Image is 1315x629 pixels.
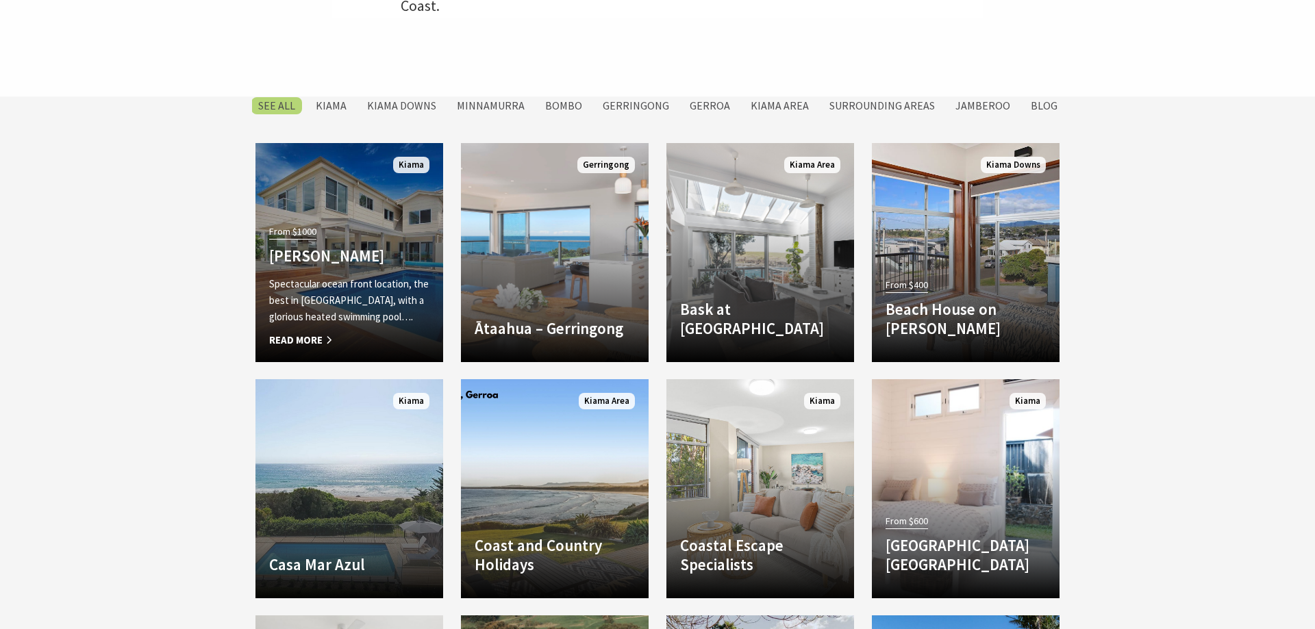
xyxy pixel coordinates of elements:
span: From $400 [886,277,928,293]
span: Kiama Area [579,393,635,410]
h4: [PERSON_NAME] [269,246,429,266]
h4: Casa Mar Azul [269,555,429,574]
label: Kiama Downs [360,97,443,114]
span: From $1000 [269,224,316,240]
h4: [GEOGRAPHIC_DATA] [GEOGRAPHIC_DATA] [886,536,1046,574]
label: Gerroa [683,97,737,114]
span: Kiama Downs [981,157,1046,174]
span: Kiama [393,393,429,410]
h4: Coast and Country Holidays [475,536,635,574]
a: From $1000 [PERSON_NAME] Spectacular ocean front location, the best in [GEOGRAPHIC_DATA], with a ... [255,143,443,362]
a: Another Image Used Bask at [GEOGRAPHIC_DATA] Kiama Area [666,143,854,362]
label: Bombo [538,97,589,114]
label: SEE All [251,97,302,114]
a: Another Image Used Ātaahua – Gerringong Gerringong [461,143,649,362]
h4: Beach House on [PERSON_NAME] [886,300,1046,337]
span: Kiama [804,393,840,410]
label: Blog [1024,97,1064,114]
span: Kiama [393,157,429,174]
label: Surrounding Areas [823,97,942,114]
a: Another Image Used Casa Mar Azul Kiama [255,379,443,598]
h4: Coastal Escape Specialists [680,536,840,574]
label: Kiama [309,97,353,114]
a: From $400 Beach House on [PERSON_NAME] Kiama Downs [872,143,1060,362]
label: Jamberoo [949,97,1017,114]
h4: Ātaahua – Gerringong [475,319,635,338]
span: Gerringong [577,157,635,174]
span: Read More [269,332,429,348]
a: Another Image Used Coast and Country Holidays Kiama Area [461,379,649,598]
h4: Bask at [GEOGRAPHIC_DATA] [680,300,840,337]
label: Minnamurra [450,97,531,114]
a: From $600 [GEOGRAPHIC_DATA] [GEOGRAPHIC_DATA] Kiama [872,379,1060,598]
span: From $600 [886,513,928,529]
a: Another Image Used Coastal Escape Specialists Kiama [666,379,854,598]
label: Kiama Area [744,97,816,114]
p: Spectacular ocean front location, the best in [GEOGRAPHIC_DATA], with a glorious heated swimming ... [269,276,429,325]
span: Kiama [1010,393,1046,410]
label: Gerringong [596,97,676,114]
span: Kiama Area [784,157,840,174]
